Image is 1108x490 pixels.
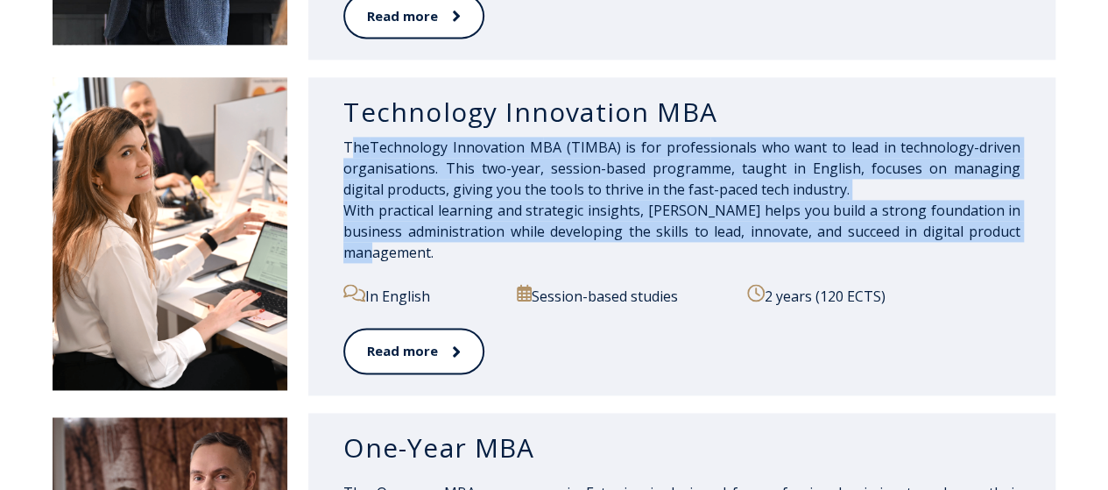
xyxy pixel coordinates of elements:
[517,284,733,307] p: Session-based studies
[343,201,1020,262] span: With practical learning and strategic insights, [PERSON_NAME] helps you build a strong foundation...
[370,138,709,157] span: Technology Innovation M
[343,96,1020,129] h3: Technology Innovation MBA
[343,138,1020,199] span: sionals who want to lead in technology-driven organisations. This two-year, session-based program...
[53,77,287,390] img: DSC_2558
[343,328,484,374] a: Read more
[343,284,502,307] p: In English
[747,284,1020,307] p: 2 years (120 ECTS)
[343,430,1020,464] h3: One-Year MBA
[543,138,710,157] span: BA (TIMBA) is for profes
[343,138,370,157] span: The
